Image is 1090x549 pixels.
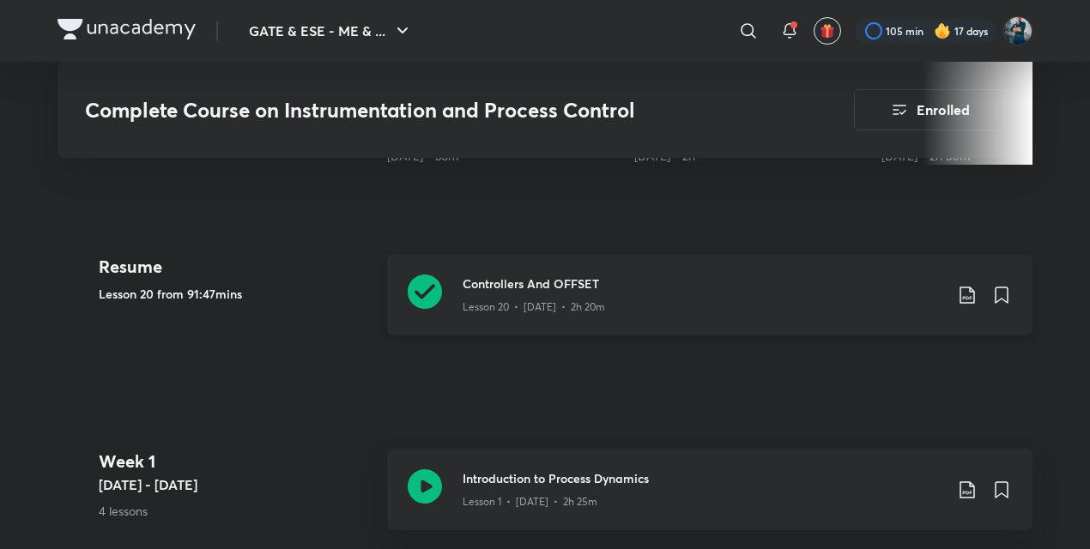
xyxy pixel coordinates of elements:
[463,274,943,293] h3: Controllers And OFFSET
[463,469,943,487] h3: Introduction to Process Dynamics
[99,474,373,495] h5: [DATE] - [DATE]
[99,285,373,303] h5: Lesson 20 from 91:47mins
[58,19,196,44] a: Company Logo
[814,17,841,45] button: avatar
[1003,16,1032,45] img: Vinay Upadhyay
[463,299,605,315] p: Lesson 20 • [DATE] • 2h 20m
[85,98,757,123] h3: Complete Course on Instrumentation and Process Control
[387,254,1032,356] a: Controllers And OFFSETLesson 20 • [DATE] • 2h 20m
[99,254,373,280] h4: Resume
[239,14,423,48] button: GATE & ESE - ME & ...
[99,449,373,474] h4: Week 1
[934,22,951,39] img: streak
[820,23,835,39] img: avatar
[99,502,373,520] p: 4 lessons
[854,89,1005,130] button: Enrolled
[463,494,597,510] p: Lesson 1 • [DATE] • 2h 25m
[58,19,196,39] img: Company Logo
